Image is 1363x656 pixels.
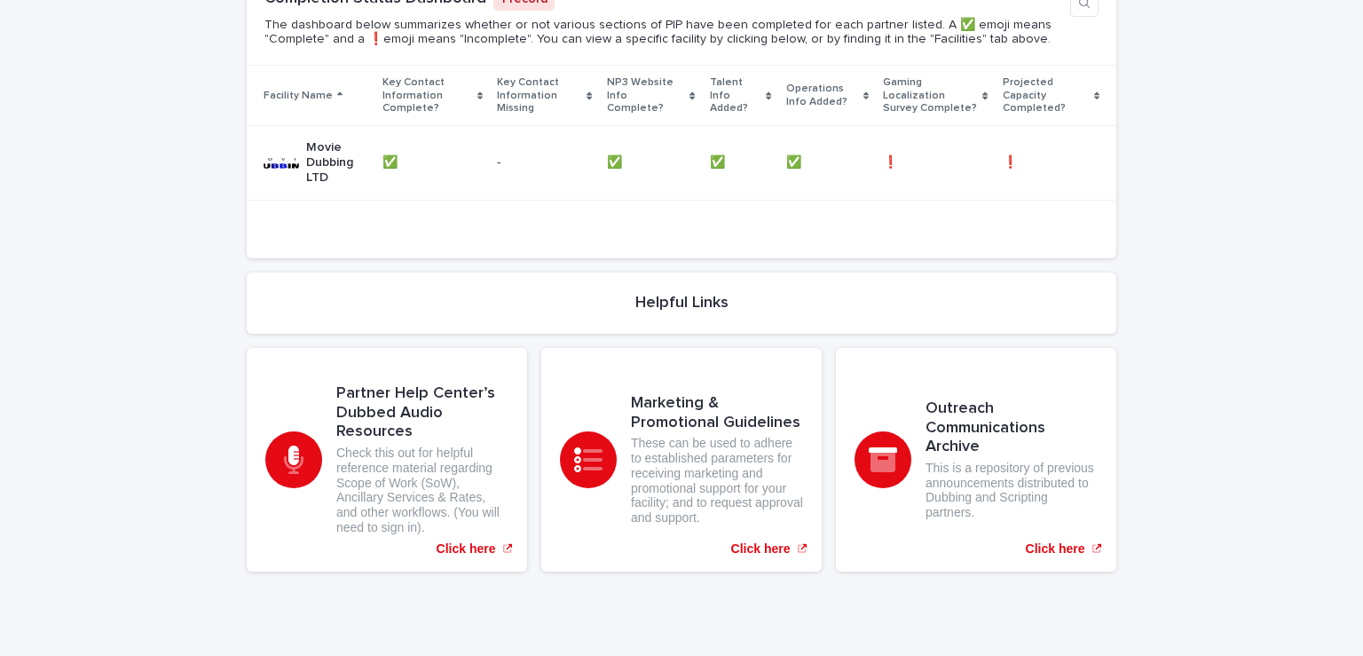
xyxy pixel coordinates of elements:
[883,73,978,118] p: Gaming Localization Survey Complete?
[631,394,803,432] h3: Marketing & Promotional Guidelines
[437,541,496,557] p: Click here
[541,348,822,572] a: Click here
[883,152,902,170] p: ❗️
[336,384,508,442] h3: Partner Help Center’s Dubbed Audio Resources
[247,126,1116,200] tr: Movie Dubbing LTD✅✅ -✅✅ ✅✅ ✅✅ ❗️❗️ ❗️❗️
[1003,152,1021,170] p: ❗️
[382,73,472,118] p: Key Contact Information Complete?
[786,152,805,170] p: ✅
[497,73,582,118] p: Key Contact Information Missing
[382,152,401,170] p: ✅
[607,73,686,118] p: NP3 Website Info Complete?
[631,436,803,526] p: These can be used to adhere to established parameters for receiving marketing and promotional sup...
[786,79,859,112] p: Operations Info Added?
[306,140,368,185] p: Movie Dubbing LTD
[1026,541,1085,557] p: Click here
[731,541,791,557] p: Click here
[336,446,508,535] p: Check this out for helpful reference material regarding Scope of Work (SoW), Ancillary Services &...
[1003,73,1090,118] p: Projected Capacity Completed?
[836,348,1116,572] a: Click here
[264,18,1063,48] p: The dashboard below summarizes whether or not various sections of PIP have been completed for eac...
[926,399,1098,457] h3: Outreach Communications Archive
[247,348,527,572] a: Click here
[926,461,1098,520] p: This is a repository of previous announcements distributed to Dubbing and Scripting partners.
[710,152,729,170] p: ✅
[710,73,762,118] p: Talent Info Added?
[264,86,333,106] p: Facility Name
[497,155,592,170] p: -
[635,294,729,313] h2: Helpful Links
[607,152,626,170] p: ✅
